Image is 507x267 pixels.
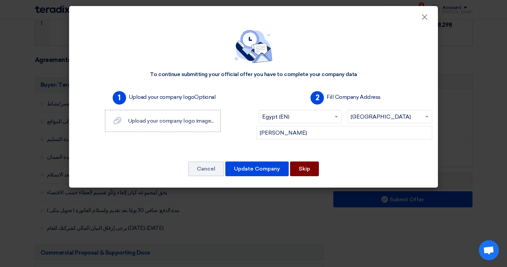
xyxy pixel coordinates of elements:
span: 2 [311,91,324,105]
label: Upload your company logo [129,93,216,101]
input: Add company main address [256,126,432,139]
div: Open chat [479,240,499,260]
button: Cancel [188,161,224,176]
img: empty_state_contact.svg [235,30,272,63]
span: 1 [113,91,126,105]
span: × [421,12,428,25]
span: Optional [194,94,216,100]
span: Upload your company logo image... [128,118,214,124]
button: Update Company [225,161,289,176]
div: To continue submitting your official offer you have to complete your company data [150,71,357,78]
label: Fill Company Address [327,93,380,101]
button: Close [416,11,433,24]
button: Skip [290,161,319,176]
